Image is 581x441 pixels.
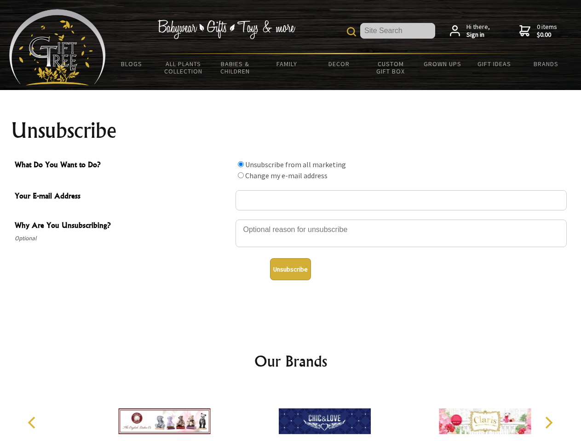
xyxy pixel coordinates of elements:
[157,20,295,39] img: Babywear - Gifts - Toys & more
[158,54,210,81] a: All Plants Collection
[270,258,311,280] button: Unsubscribe
[466,31,490,39] strong: Sign in
[236,190,567,210] input: Your E-mail Address
[245,171,328,180] label: Change my e-mail address
[15,190,231,204] span: Your E-mail Address
[537,31,557,39] strong: $0.00
[18,350,563,372] h2: Our Brands
[261,54,313,73] a: Family
[11,119,570,141] h1: Unsubscribe
[15,233,231,244] span: Optional
[468,54,520,73] a: Gift Ideas
[365,54,417,81] a: Custom Gift Box
[537,23,557,39] span: 0 items
[313,54,365,73] a: Decor
[416,54,468,73] a: Grown Ups
[360,23,435,39] input: Site Search
[245,160,346,169] label: Unsubscribe from all marketing
[520,54,572,73] a: Brands
[347,27,356,36] img: product search
[238,172,244,178] input: What Do You Want to Do?
[236,220,567,247] textarea: Why Are You Unsubscribing?
[538,413,558,433] button: Next
[238,161,244,167] input: What Do You Want to Do?
[106,54,158,73] a: BLOGS
[450,23,490,39] a: Hi there,Sign in
[15,159,231,172] span: What Do You Want to Do?
[23,413,43,433] button: Previous
[466,23,490,39] span: Hi there,
[519,23,557,39] a: 0 items$0.00
[9,9,106,85] img: Babyware - Gifts - Toys and more...
[209,54,261,81] a: Babies & Children
[15,220,231,233] span: Why Are You Unsubscribing?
